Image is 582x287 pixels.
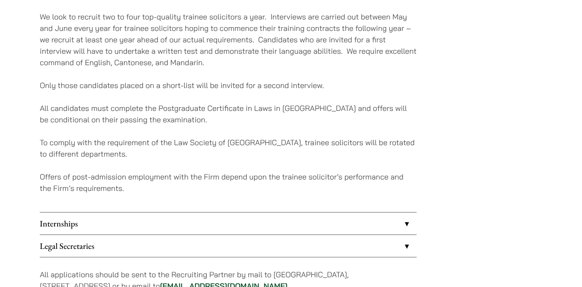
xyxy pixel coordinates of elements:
[40,11,417,68] p: We look to recruit two to four top-quality trainee solicitors a year. Interviews are carried out ...
[40,4,417,212] div: Trainee Solicitors
[40,171,417,194] p: Offers of post-admission employment with the Firm depend upon the trainee solicitor’s performance...
[40,235,417,257] a: Legal Secretaries
[40,102,417,125] p: All candidates must complete the Postgraduate Certificate in Laws in [GEOGRAPHIC_DATA] and offers...
[40,137,417,160] p: To comply with the requirement of the Law Society of [GEOGRAPHIC_DATA], trainee solicitors will b...
[40,212,417,235] a: Internships
[40,80,417,91] p: Only those candidates placed on a short-list will be invited for a second interview.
